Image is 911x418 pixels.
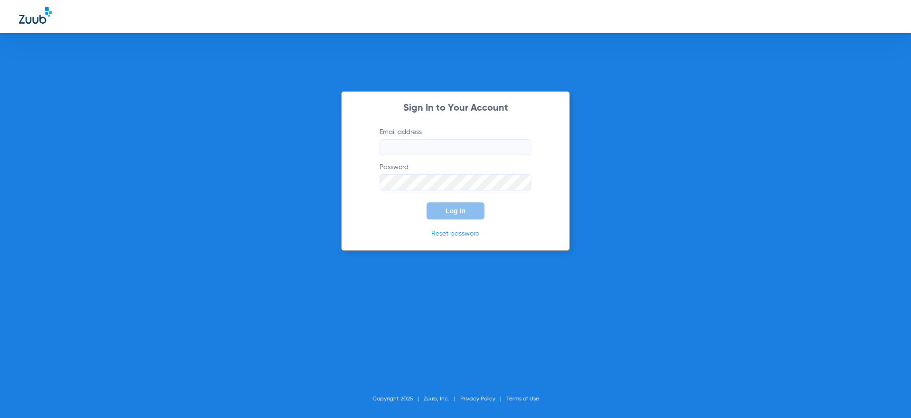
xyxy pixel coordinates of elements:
[506,396,539,402] a: Terms of Use
[380,174,531,190] input: Password
[380,139,531,155] input: Email address
[372,394,424,404] li: Copyright 2025
[380,162,531,190] label: Password
[431,230,480,237] a: Reset password
[19,7,52,24] img: Zuub Logo
[424,394,460,404] li: Zuub, Inc.
[365,104,546,113] h2: Sign In to Your Account
[427,202,484,219] button: Log In
[460,396,495,402] a: Privacy Policy
[380,127,531,155] label: Email address
[446,207,465,215] span: Log In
